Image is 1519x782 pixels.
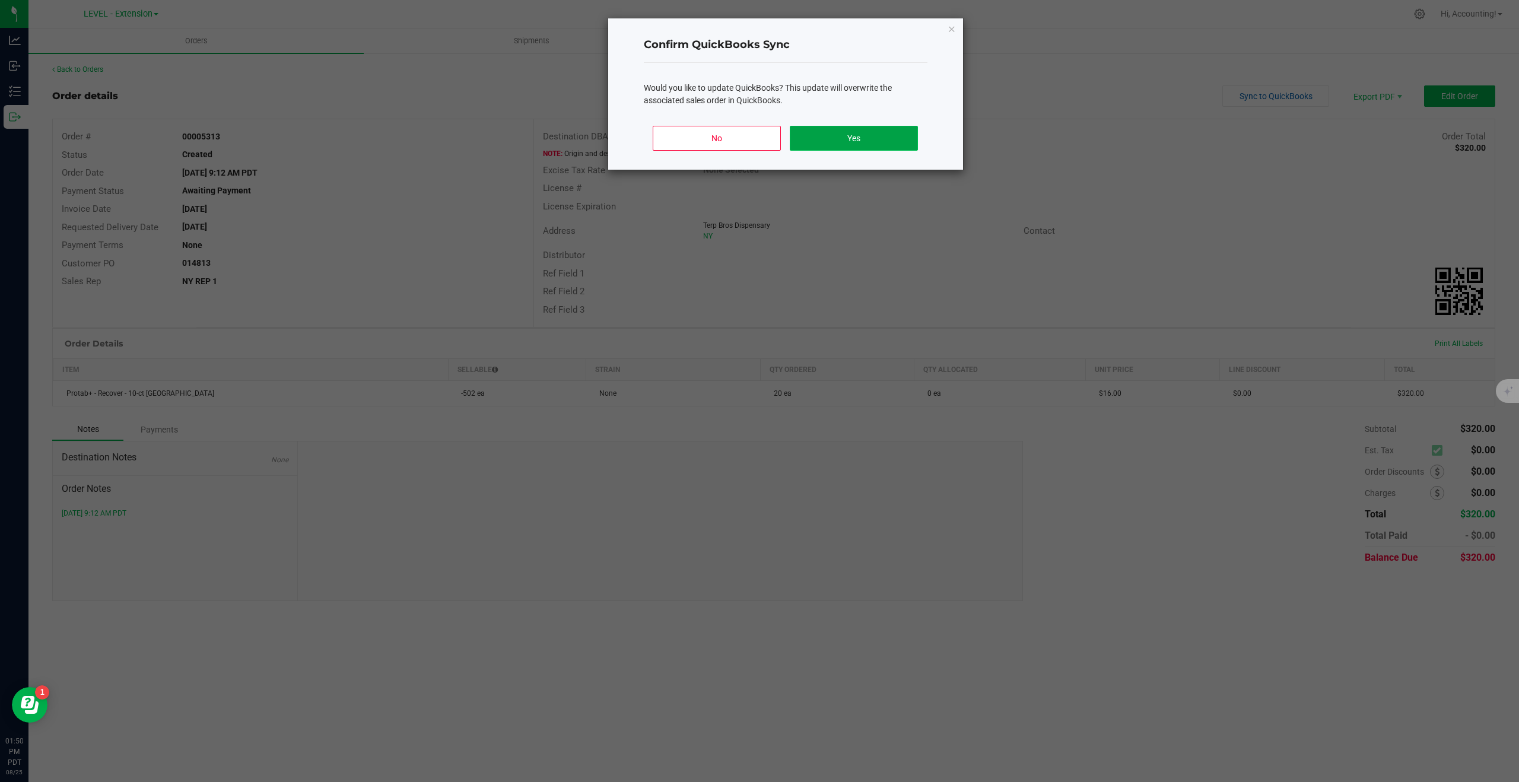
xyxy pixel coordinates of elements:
button: Close [948,21,956,36]
h4: Confirm QuickBooks Sync [644,37,927,53]
div: Would you like to update QuickBooks? This update will overwrite the associated sales order in Qui... [644,82,927,107]
iframe: Resource center [12,687,47,723]
button: Yes [790,126,917,151]
iframe: Resource center unread badge [35,685,49,700]
button: No [653,126,780,151]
